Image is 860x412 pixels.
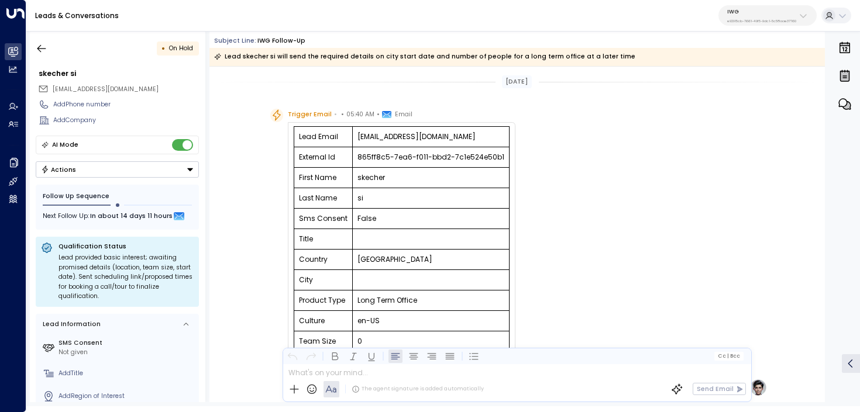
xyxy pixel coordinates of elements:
[257,36,305,46] div: IWG Follow-up
[341,109,344,120] span: •
[377,109,380,120] span: •
[727,19,796,23] p: e92915cb-7661-49f5-9dc1-5c58aae37760
[353,331,510,352] td: 0
[40,320,101,329] div: Lead Information
[294,147,353,168] td: External Id
[395,109,412,120] span: Email
[294,188,353,209] td: Last Name
[727,8,796,15] p: IWG
[214,36,256,45] span: Subject Line:
[39,68,199,79] div: skecher si
[294,229,353,250] td: Title
[749,379,767,396] img: profile-logo.png
[294,127,353,147] td: Lead Email
[59,338,195,348] label: SMS Consent
[304,349,318,363] button: Redo
[294,270,353,290] td: City
[353,311,510,331] td: en-US
[294,290,353,311] td: Product Type
[285,349,300,363] button: Undo
[53,85,159,94] span: sijunkai2@gmail.com
[43,192,192,201] div: Follow Up Sequence
[352,385,484,393] div: The agent signature is added automatically
[294,250,353,270] td: Country
[59,242,194,251] p: Qualification Status
[90,210,173,223] span: In about 14 days 11 hours
[294,311,353,331] td: Culture
[161,40,166,56] div: •
[502,75,532,88] div: [DATE]
[43,210,192,223] div: Next Follow Up:
[718,5,817,26] button: IWGe92915cb-7661-49f5-9dc1-5c58aae37760
[36,161,199,178] button: Actions
[59,253,194,302] div: Lead provided basic interest; awaiting promised details (location, team size, start date). Sent s...
[59,369,195,378] div: AddTitle
[53,100,199,109] div: AddPhone number
[288,109,332,120] span: Trigger Email
[727,353,728,359] span: |
[52,139,78,151] div: AI Mode
[294,209,353,229] td: Sms Consent
[353,127,510,147] td: [EMAIL_ADDRESS][DOMAIN_NAME]
[35,11,119,20] a: Leads & Conversations
[294,168,353,188] td: First Name
[353,209,510,229] td: False
[59,348,195,357] div: Not given
[59,392,195,401] div: AddRegion of Interest
[714,352,744,360] button: Cc|Bcc
[294,331,353,352] td: Team Size
[353,147,510,168] td: 865ff8c5-7ea6-f011-bbd2-7c1e524e50b1
[41,165,77,174] div: Actions
[718,353,740,359] span: Cc Bcc
[214,51,635,63] div: Lead skecher si will send the required details on city start date and number of people for a long...
[346,109,374,120] span: 05:40 AM
[353,250,510,270] td: [GEOGRAPHIC_DATA]
[169,44,193,53] span: On Hold
[334,109,337,120] span: •
[353,290,510,311] td: Long Term Office
[53,116,199,125] div: AddCompany
[36,161,199,178] div: Button group with a nested menu
[353,188,510,209] td: si
[353,168,510,188] td: skecher
[53,85,159,94] span: [EMAIL_ADDRESS][DOMAIN_NAME]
